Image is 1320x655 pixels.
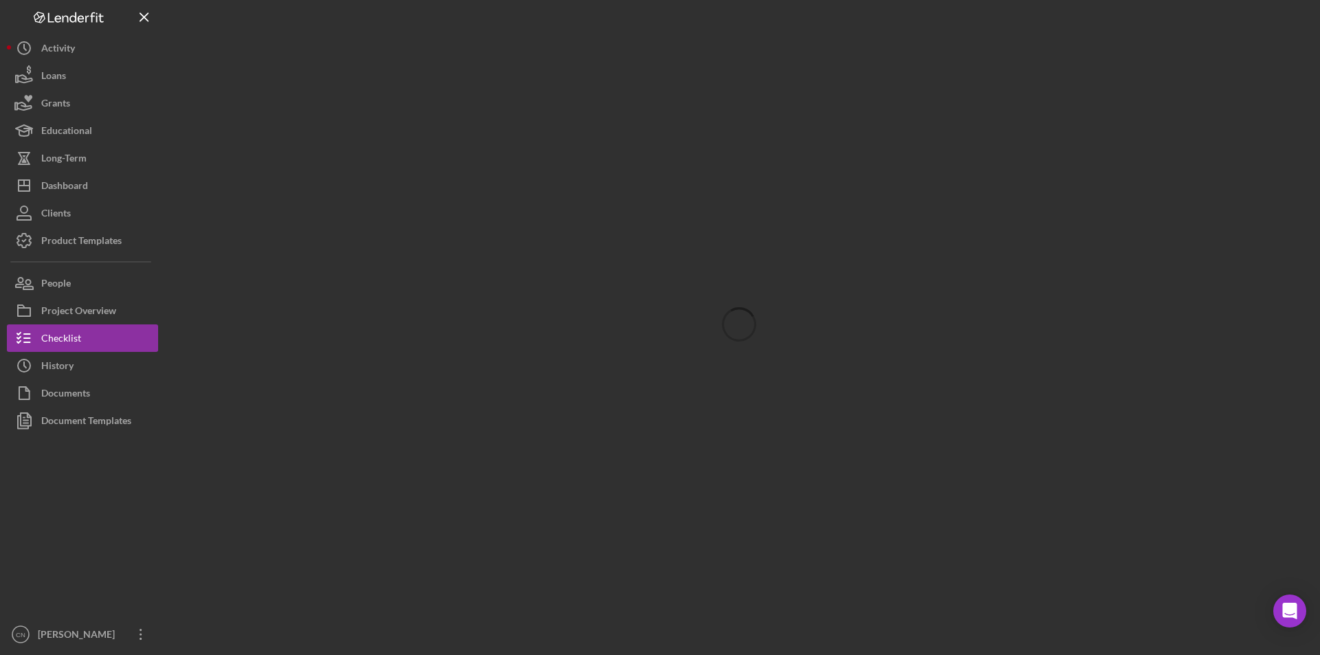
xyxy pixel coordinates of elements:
button: Documents [7,379,158,407]
div: Dashboard [41,172,88,203]
div: Grants [41,89,70,120]
button: Dashboard [7,172,158,199]
button: Clients [7,199,158,227]
button: Product Templates [7,227,158,254]
div: Checklist [41,324,81,355]
button: Educational [7,117,158,144]
button: People [7,269,158,297]
button: Document Templates [7,407,158,434]
button: History [7,352,158,379]
div: Product Templates [41,227,122,258]
div: Documents [41,379,90,410]
text: CN [16,631,25,639]
button: CN[PERSON_NAME] [7,621,158,648]
button: Grants [7,89,158,117]
button: Project Overview [7,297,158,324]
div: Long-Term [41,144,87,175]
div: Project Overview [41,297,116,328]
div: Open Intercom Messenger [1273,595,1306,628]
div: Activity [41,34,75,65]
div: People [41,269,71,300]
div: [PERSON_NAME] [34,621,124,652]
div: Document Templates [41,407,131,438]
div: Clients [41,199,71,230]
div: Educational [41,117,92,148]
div: History [41,352,74,383]
button: Checklist [7,324,158,352]
div: Loans [41,62,66,93]
button: Long-Term [7,144,158,172]
button: Activity [7,34,158,62]
button: Loans [7,62,158,89]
